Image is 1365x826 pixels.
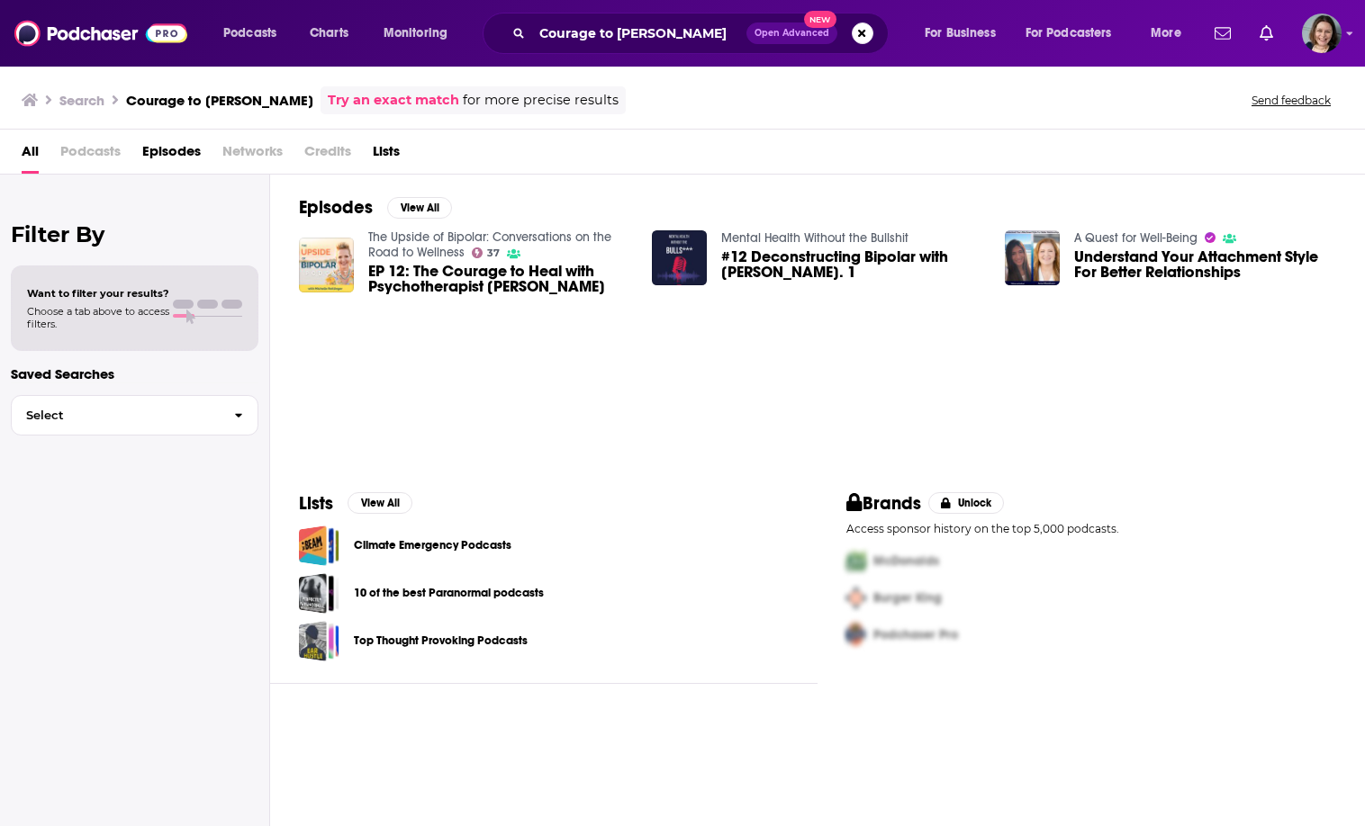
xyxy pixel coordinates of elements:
a: Understand Your Attachment Style For Better Relationships [1074,249,1336,280]
a: Try an exact match [328,90,459,111]
span: Podcasts [223,21,276,46]
a: #12 Deconstructing Bipolar with Anna Pt. 1 [721,249,983,280]
span: Podcasts [60,137,121,174]
span: Burger King [873,590,942,606]
img: Second Pro Logo [839,579,873,616]
img: User Profile [1302,13,1342,53]
img: Podchaser - Follow, Share and Rate Podcasts [14,16,187,50]
div: Search podcasts, credits, & more... [500,13,906,54]
span: Select [12,409,220,421]
img: EP 12: The Courage to Heal with Psychotherapist Anna Khandrueva [299,238,354,292]
a: The Upside of Bipolar: Conversations on the Road to Wellness [368,229,611,260]
a: All [22,137,39,174]
img: First Pro Logo [839,543,873,579]
img: #12 Deconstructing Bipolar with Anna Pt. 1 [652,230,707,285]
a: Climate Emergency Podcasts [299,525,339,566]
a: A Quest for Well-Being [1074,230,1198,246]
a: 37 [472,247,501,258]
span: Choose a tab above to access filters. [27,305,169,330]
a: 10 of the best Paranormal podcasts [299,573,339,614]
h2: Filter By [11,221,258,247]
a: Lists [373,137,400,174]
span: Charts [310,21,348,46]
span: Want to filter your results? [27,287,169,300]
button: open menu [211,19,300,48]
a: 10 of the best Paranormal podcasts [354,583,544,603]
button: Open AdvancedNew [746,22,837,44]
button: open menu [371,19,471,48]
a: ListsView All [299,492,412,515]
span: Logged in as micglogovac [1302,13,1342,53]
button: open menu [1014,19,1138,48]
a: Show notifications dropdown [1207,18,1238,49]
span: Open Advanced [755,29,829,38]
a: Mental Health Without the Bullshit [721,230,908,246]
button: open menu [1138,19,1204,48]
button: open menu [912,19,1018,48]
button: View All [348,492,412,514]
a: Top Thought Provoking Podcasts [354,631,528,651]
img: Understand Your Attachment Style For Better Relationships [1005,230,1060,285]
span: Networks [222,137,283,174]
h3: Search [59,92,104,109]
span: Monitoring [384,21,447,46]
p: Access sponsor history on the top 5,000 podcasts. [846,522,1336,535]
span: McDonalds [873,553,939,569]
a: Charts [298,19,359,48]
span: Podchaser Pro [873,627,958,642]
a: Episodes [142,137,201,174]
button: Send feedback [1246,93,1336,108]
span: 37 [487,249,500,257]
h2: Brands [846,492,921,515]
span: For Podcasters [1026,21,1112,46]
a: EP 12: The Courage to Heal with Psychotherapist Anna Khandrueva [368,264,630,294]
a: Show notifications dropdown [1252,18,1280,49]
span: for more precise results [463,90,619,111]
img: Third Pro Logo [839,616,873,653]
input: Search podcasts, credits, & more... [532,19,746,48]
a: Top Thought Provoking Podcasts [299,621,339,661]
span: EP 12: The Courage to Heal with Psychotherapist [PERSON_NAME] [368,264,630,294]
button: Select [11,395,258,435]
a: Climate Emergency Podcasts [354,535,511,555]
h2: Lists [299,492,333,515]
span: #12 Deconstructing Bipolar with [PERSON_NAME]. 1 [721,249,983,280]
button: View All [387,197,452,219]
button: Unlock [928,492,1005,514]
span: For Business [925,21,996,46]
button: Show profile menu [1302,13,1342,53]
span: More [1151,21,1181,46]
a: EpisodesView All [299,196,452,219]
h3: Courage to [PERSON_NAME] [126,92,313,109]
h2: Episodes [299,196,373,219]
span: Credits [304,137,351,174]
span: New [804,11,836,28]
p: Saved Searches [11,365,258,382]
